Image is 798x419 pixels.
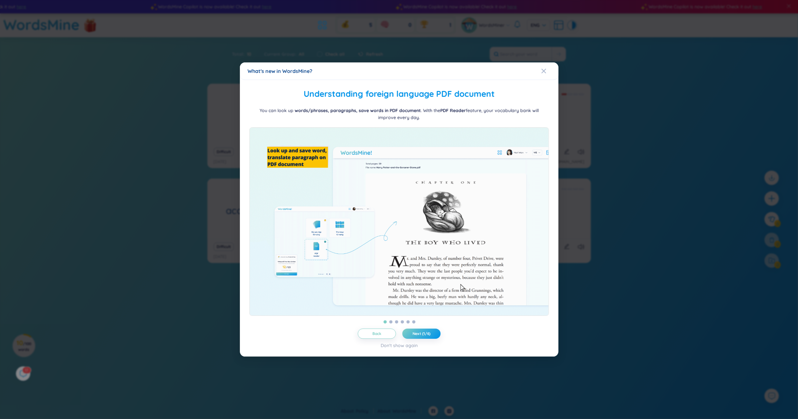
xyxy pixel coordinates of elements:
[358,329,396,339] button: Back
[389,320,392,323] button: 2
[412,320,415,323] button: 6
[440,108,466,113] b: PDF Reader
[541,62,558,80] button: Close
[295,108,421,113] b: words/phrases, paragraphs, save words in PDF document
[248,67,551,75] div: What's new in WordsMine?
[381,342,418,349] div: Don't show again
[372,331,381,336] span: Back
[412,331,430,336] span: Next (1/6)
[384,320,387,323] button: 1
[248,88,551,101] h2: Understanding foreign language PDF document
[395,320,398,323] button: 3
[260,108,539,120] span: You can look up . With the feature, your vocabulary bank will improve every day.
[401,320,404,323] button: 4
[402,329,441,339] button: Next (1/6)
[406,320,410,323] button: 5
